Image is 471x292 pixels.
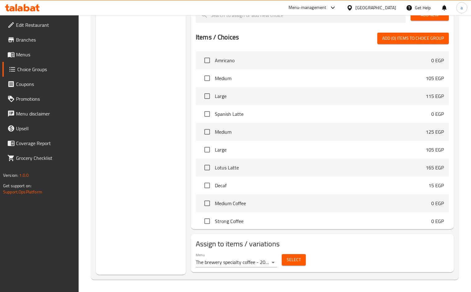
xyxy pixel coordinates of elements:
[431,200,444,207] p: 0 EGP
[16,125,74,132] span: Upsell
[382,34,444,42] span: Add (0) items to choice group
[3,188,42,196] a: Support.OpsPlatform
[201,107,214,120] span: Select choice
[16,110,74,117] span: Menu disclaimer
[2,136,79,151] a: Coverage Report
[2,32,79,47] a: Branches
[2,121,79,136] a: Upsell
[201,161,214,174] span: Select choice
[16,140,74,147] span: Coverage Report
[215,217,431,225] span: Strong Coffee
[201,143,214,156] span: Select choice
[461,4,463,11] span: a
[17,66,74,73] span: Choice Groups
[16,95,74,103] span: Promotions
[377,33,449,44] button: Add (0) items to choice group
[2,18,79,32] a: Edit Restaurant
[215,92,426,100] span: Large
[16,36,74,43] span: Branches
[16,51,74,58] span: Menus
[201,54,214,67] span: Select choice
[2,151,79,165] a: Grocery Checklist
[19,171,29,179] span: 1.0.0
[431,110,444,118] p: 0 EGP
[2,47,79,62] a: Menus
[215,110,431,118] span: Spanish Latte
[215,164,426,171] span: Lotus Latte
[2,62,79,77] a: Choice Groups
[215,128,426,136] span: Medium
[16,21,74,29] span: Edit Restaurant
[287,256,301,264] span: Select
[2,77,79,91] a: Coupons
[196,239,449,249] h2: Assign to items / variations
[201,197,214,210] span: Select choice
[426,128,444,136] p: 125 EGP
[2,106,79,121] a: Menu disclaimer
[196,253,205,257] label: Menu
[196,258,277,267] div: The brewery specialty coffee - ذا برويري, 20250916200508(Inactive)
[16,80,74,88] span: Coupons
[3,171,18,179] span: Version:
[215,146,426,153] span: Large
[355,4,396,11] div: [GEOGRAPHIC_DATA]
[3,182,31,190] span: Get support on:
[431,57,444,64] p: 0 EGP
[426,92,444,100] p: 115 EGP
[426,146,444,153] p: 105 EGP
[426,75,444,82] p: 105 EGP
[215,182,428,189] span: Decaf
[201,179,214,192] span: Select choice
[201,125,214,138] span: Select choice
[416,11,444,19] span: Add New
[428,182,444,189] p: 15 EGP
[215,200,431,207] span: Medium Coffee
[2,91,79,106] a: Promotions
[289,4,326,11] div: Menu-management
[201,72,214,85] span: Select choice
[16,154,74,162] span: Grocery Checklist
[215,57,431,64] span: Amricano
[201,215,214,228] span: Select choice
[282,254,306,266] button: Select
[426,164,444,171] p: 165 EGP
[196,33,239,42] h2: Items / Choices
[215,75,426,82] span: Medium
[431,217,444,225] p: 0 EGP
